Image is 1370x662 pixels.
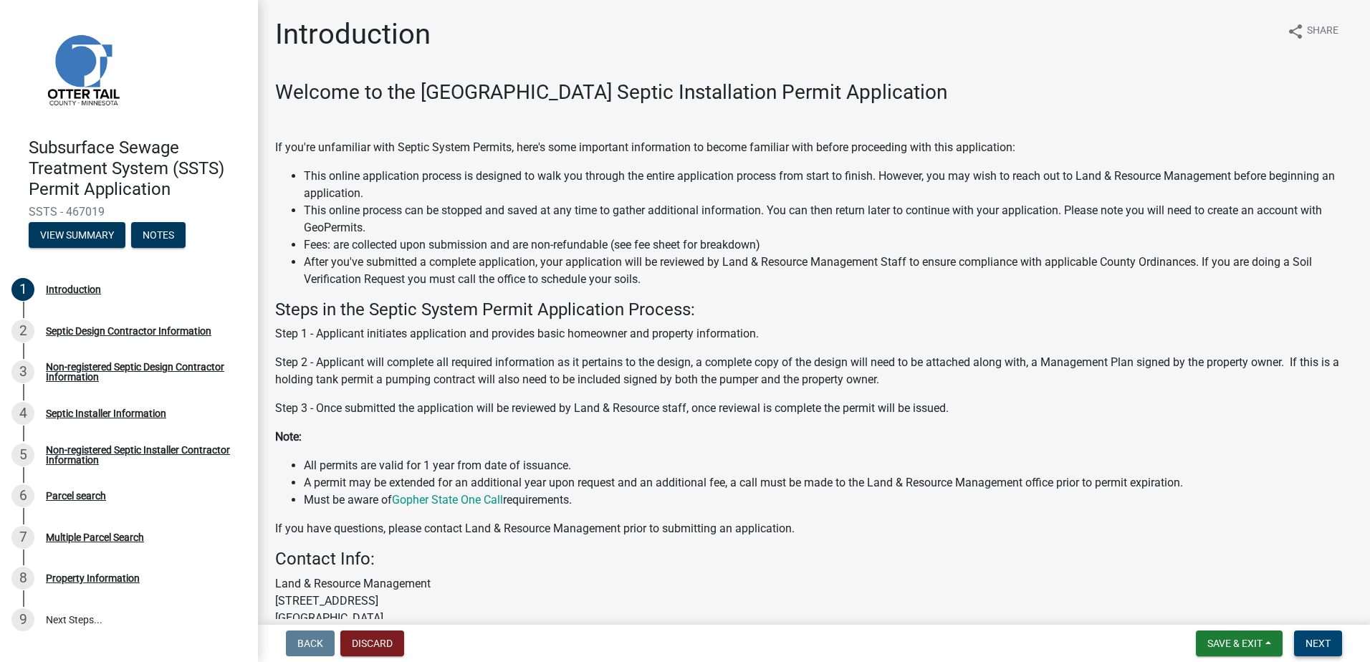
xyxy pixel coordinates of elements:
[11,402,34,425] div: 4
[29,138,246,199] h4: Subsurface Sewage Treatment System (SSTS) Permit Application
[275,325,1353,342] p: Step 1 - Applicant initiates application and provides basic homeowner and property information.
[275,549,1353,570] h4: Contact Info:
[11,360,34,383] div: 3
[275,354,1353,388] p: Step 2 - Applicant will complete all required information as it pertains to the design, a complet...
[11,320,34,342] div: 2
[304,236,1353,254] li: Fees: are collected upon submission and are non-refundable (see fee sheet for breakdown)
[304,474,1353,491] li: A permit may be extended for an additional year upon request and an additional fee, a call must b...
[11,484,34,507] div: 6
[286,630,335,656] button: Back
[304,168,1353,202] li: This online application process is designed to walk you through the entire application process fr...
[275,575,1353,661] p: Land & Resource Management [STREET_ADDRESS] [GEOGRAPHIC_DATA] [PHONE_NUMBER]
[275,80,1353,105] h3: Welcome to the [GEOGRAPHIC_DATA] Septic Installation Permit Application
[29,15,136,123] img: Otter Tail County, Minnesota
[46,491,106,501] div: Parcel search
[46,326,211,336] div: Septic Design Contractor Information
[304,491,1353,509] li: Must be aware of requirements.
[1207,638,1263,649] span: Save & Exit
[275,520,1353,537] p: If you have questions, please contact Land & Resource Management prior to submitting an application.
[46,408,166,418] div: Septic Installer Information
[275,299,1353,320] h4: Steps in the Septic System Permit Application Process:
[11,443,34,466] div: 5
[46,445,235,465] div: Non-registered Septic Installer Contractor Information
[1196,630,1283,656] button: Save & Exit
[340,630,404,656] button: Discard
[1306,638,1331,649] span: Next
[46,284,101,294] div: Introduction
[1275,17,1350,45] button: shareShare
[304,202,1353,236] li: This online process can be stopped and saved at any time to gather additional information. You ca...
[131,222,186,248] button: Notes
[11,567,34,590] div: 8
[1294,630,1342,656] button: Next
[29,205,229,219] span: SSTS - 467019
[304,457,1353,474] li: All permits are valid for 1 year from date of issuance.
[46,532,144,542] div: Multiple Parcel Search
[275,430,302,443] strong: Note:
[11,526,34,549] div: 7
[29,222,125,248] button: View Summary
[1287,23,1304,40] i: share
[11,278,34,301] div: 1
[1307,23,1338,40] span: Share
[29,231,125,242] wm-modal-confirm: Summary
[131,231,186,242] wm-modal-confirm: Notes
[304,254,1353,288] li: After you've submitted a complete application, your application will be reviewed by Land & Resour...
[297,638,323,649] span: Back
[392,493,503,507] a: Gopher State One Call
[275,139,1353,156] p: If you're unfamiliar with Septic System Permits, here's some important information to become fami...
[46,362,235,382] div: Non-registered Septic Design Contractor Information
[46,573,140,583] div: Property Information
[275,17,431,52] h1: Introduction
[275,400,1353,417] p: Step 3 - Once submitted the application will be reviewed by Land & Resource staff, once reviewal ...
[11,608,34,631] div: 9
